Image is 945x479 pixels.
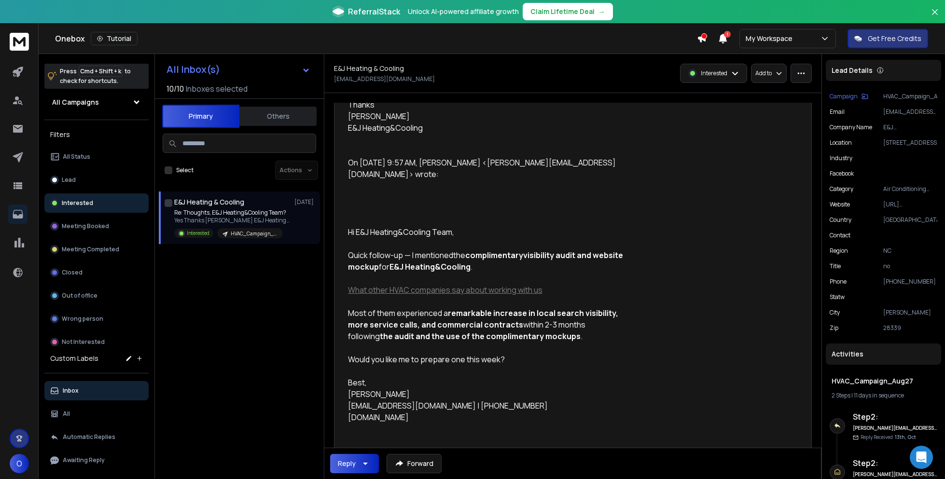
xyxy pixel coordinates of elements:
p: Meeting Completed [62,246,119,253]
blockquote: On [DATE] 9:57 AM, [PERSON_NAME] <[PERSON_NAME][EMAIL_ADDRESS][DOMAIN_NAME]> wrote: [348,157,630,192]
button: All Status [44,147,149,166]
p: City [830,309,840,316]
p: Air Conditioning Contractors & Systems - Heating Contractors & Specialties - Heating, Ventilating... [883,185,937,193]
button: Inbox [44,381,149,400]
div: Hi E&J Heating&Cooling Team, [348,226,630,238]
p: location [830,139,852,147]
h1: E&J Heating & Cooling [334,64,404,73]
p: Add to [755,69,772,77]
div: | [832,392,935,399]
div: Would you like me to prepare one this week? [348,354,630,365]
h6: [PERSON_NAME][EMAIL_ADDRESS][DOMAIN_NAME] [853,471,937,478]
p: Wrong person [62,315,103,323]
p: Yes Thanks [PERSON_NAME] E&J Heating&Cooling > On [DATE], [174,217,290,224]
p: All Status [63,153,90,161]
label: Select [176,166,194,174]
p: HVAC_Campaign_Aug27 [231,230,277,237]
div: Most of them experienced a within 2-3 months following . [348,307,630,342]
p: Category [830,185,853,193]
p: [PHONE_NUMBER] [883,278,937,286]
div: [EMAIL_ADDRESS][DOMAIN_NAME] | [PHONE_NUMBER] [348,400,630,411]
p: Company Name [830,123,872,131]
h3: Inboxes selected [186,83,248,95]
button: Others [239,106,317,127]
p: E&J Heating&Cooling [883,123,937,131]
p: Lead Details [832,66,873,75]
div: Best, [348,377,630,388]
h6: Step 2 : [853,411,937,423]
div: [PERSON_NAME] [348,110,630,145]
span: 10 / 10 [167,83,184,95]
h6: Step 2 : [853,457,937,469]
strong: E&J Heating&Cooling [389,261,471,272]
p: [EMAIL_ADDRESS][DOMAIN_NAME] [883,108,937,116]
p: [URL][DOMAIN_NAME] [883,201,937,208]
span: Cmd + Shift + k [79,66,123,77]
p: HVAC_Campaign_Aug27 [883,93,937,100]
div: E&J Heating&Cooling [348,122,630,145]
button: Meeting Booked [44,217,149,236]
p: Email [830,108,845,116]
p: Zip [830,324,838,332]
p: Interested [701,69,727,77]
button: Meeting Completed [44,240,149,259]
p: industry [830,154,852,162]
p: Out of office [62,292,97,300]
button: O [10,454,29,473]
p: [PERSON_NAME] [883,309,937,316]
p: no [883,262,937,270]
strong: no [409,447,419,457]
h6: [PERSON_NAME][EMAIL_ADDRESS][DOMAIN_NAME] [853,424,937,432]
h1: All Inbox(s) [167,65,220,74]
p: [EMAIL_ADDRESS][DOMAIN_NAME] [334,75,435,83]
p: My Workspace [746,34,796,43]
strong: complimentary [465,250,523,260]
p: Inbox [63,387,79,395]
button: Out of office [44,286,149,305]
span: 11 days in sequence [854,391,904,399]
span: 13th, Oct [895,434,916,440]
p: Closed [62,269,83,276]
p: Press to check for shortcuts. [60,67,131,86]
button: Primary [162,105,239,128]
button: Automatic Replies [44,427,149,447]
p: Statw [830,293,845,301]
div: Quick follow-up — I mentioned for . [348,249,630,273]
button: Wrong person [44,309,149,328]
a: What other HVAC companies say about working with us [348,285,542,295]
button: Tutorial [91,32,138,45]
p: NC [883,247,937,255]
button: Not Interested [44,332,149,352]
h1: All Campaigns [52,97,99,107]
span: → [598,7,605,16]
p: 28339 [883,324,937,332]
p: Automatic Replies [63,433,115,441]
button: All [44,404,149,424]
span: the [453,250,523,260]
p: Contact [830,232,850,239]
strong: remarkable increase in local search visibility, more service calls, and commercial contracts [348,308,620,330]
div: Activities [826,343,941,365]
p: All [63,410,70,418]
p: [DATE] [294,198,316,206]
p: Region [830,247,848,255]
p: Get Free Credits [868,34,921,43]
button: Lead [44,170,149,190]
button: Claim Lifetime Deal→ [523,3,613,20]
p: Interested [187,230,209,237]
p: Unlock AI-powered affiliate growth [408,7,519,16]
p: title [830,262,841,270]
p: website [830,201,850,208]
div: Onebox [55,32,697,45]
span: ReferralStack [348,6,400,17]
button: Reply [330,454,379,473]
div: [PERSON_NAME] [348,388,630,400]
p: Meeting Booked [62,222,109,230]
strong: the audit and the use of the complimentary mockups [380,331,581,342]
button: Interested [44,193,149,213]
p: Facebook [830,170,854,178]
p: Not Interested [62,338,105,346]
button: Campaign [830,93,868,100]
